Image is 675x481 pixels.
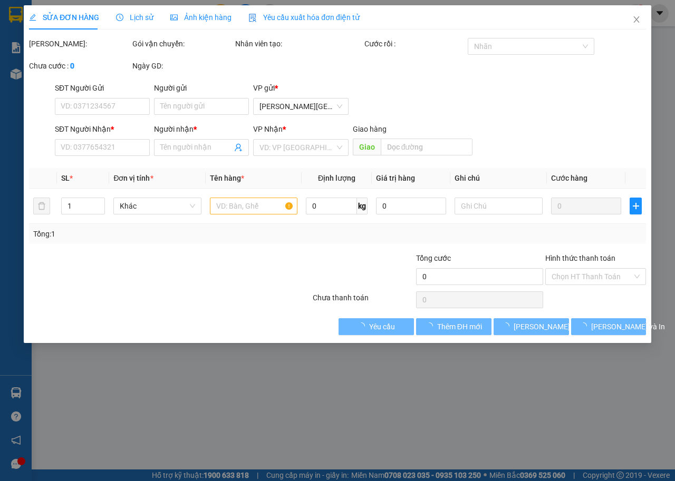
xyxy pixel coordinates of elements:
span: Cước hàng [551,174,587,182]
span: picture [170,14,178,21]
span: loading [358,322,369,330]
span: Tên hàng [210,174,244,182]
div: 0914528097 [9,60,116,74]
b: 0 [70,62,74,70]
div: [PERSON_NAME][GEOGRAPHIC_DATA][PERSON_NAME] [9,9,116,47]
div: VP [PERSON_NAME] [123,9,208,34]
span: Đơn vị tính [113,174,153,182]
div: THÚY [9,47,116,60]
button: Thêm ĐH mới [416,318,491,335]
div: CHỊ [PERSON_NAME] [123,34,208,60]
span: loading [502,322,514,330]
span: Khác [120,198,195,214]
span: [PERSON_NAME] và In [591,321,664,332]
span: close [632,15,641,24]
input: VD: Bàn, Ghế [210,198,297,214]
div: Người gửi [154,82,249,94]
span: clock-circle [116,14,123,21]
span: SL [61,174,70,182]
span: Định lượng [318,174,355,182]
span: Ảnh kiện hàng [170,13,232,22]
input: Dọc đường [380,139,472,155]
input: 0 [551,198,621,214]
th: Ghi chú [450,168,546,189]
div: Cước rồi : [364,38,466,50]
button: [PERSON_NAME] và In [571,318,646,335]
span: plus [630,202,641,210]
span: Dương Minh Châu [259,99,342,114]
div: Chưa thanh toán [312,292,415,310]
span: [PERSON_NAME] đổi [514,321,582,332]
span: Gửi: [9,10,25,21]
span: loading [426,322,437,330]
div: Ngày GD: [132,60,234,72]
div: Chưa cước : [29,60,130,72]
label: Hình thức thanh toán [545,254,615,262]
span: Yêu cầu xuất hóa đơn điện tử [248,13,360,22]
span: Yêu cầu [369,321,395,332]
span: Lịch sử [116,13,153,22]
span: Giao [352,139,380,155]
span: Tổng cước [416,254,451,262]
span: SỬA ĐƠN HÀNG [29,13,99,22]
span: Giao hàng [352,125,386,133]
div: SĐT Người Nhận [55,123,150,135]
span: user-add [234,143,243,152]
div: [PERSON_NAME]: [29,38,130,50]
button: Yêu cầu [339,318,414,335]
span: loading [579,322,591,330]
div: 0984071713 [123,60,208,74]
span: Nhận: [123,10,149,21]
span: kg [357,198,368,214]
button: [PERSON_NAME] đổi [494,318,569,335]
button: Close [622,5,651,35]
div: Tổng: 1 [33,228,262,240]
button: plus [630,198,642,214]
div: SĐT Người Gửi [55,82,150,94]
span: edit [29,14,36,21]
input: Ghi Chú [455,198,542,214]
span: VP Nhận [253,125,283,133]
span: Thêm ĐH mới [437,321,482,332]
div: Nhân viên tạo: [235,38,362,50]
img: icon [248,14,257,22]
span: Giá trị hàng [376,174,415,182]
button: delete [33,198,50,214]
div: Gói vận chuyển: [132,38,234,50]
div: Người nhận [154,123,249,135]
div: VP gửi [253,82,348,94]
